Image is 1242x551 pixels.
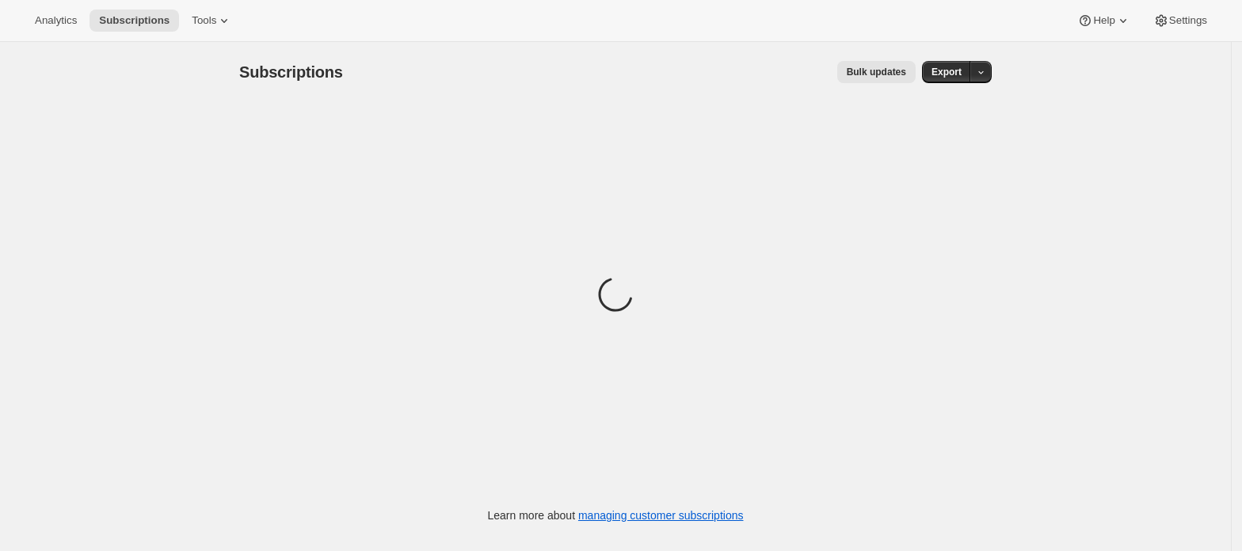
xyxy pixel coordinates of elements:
span: Bulk updates [847,66,906,78]
span: Export [931,66,962,78]
button: Settings [1144,9,1217,32]
button: Bulk updates [837,61,916,83]
span: Settings [1169,14,1207,27]
span: Subscriptions [99,14,170,27]
span: Analytics [35,14,77,27]
button: Export [922,61,971,83]
button: Tools [182,9,242,32]
span: Tools [192,14,216,27]
span: Help [1093,14,1114,27]
button: Subscriptions [90,9,179,32]
button: Help [1068,9,1140,32]
span: Subscriptions [239,63,343,81]
a: managing customer subscriptions [578,509,744,522]
button: Analytics [25,9,86,32]
p: Learn more about [488,507,744,523]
